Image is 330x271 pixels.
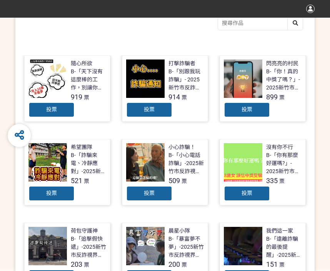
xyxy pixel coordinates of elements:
a: 打擊詐騙者B-「別跟我玩詐騙」- 2025新竹市反詐視界影片徵件914票投票 [122,55,208,122]
a: 閃亮亮的村民B-「你！真的中獎了嗎？」- 2025新竹市反詐視界影片徵件899票投票 [220,55,306,122]
span: 投票 [46,106,57,112]
div: 隨心所欲 [71,59,92,68]
div: B-「別跟我玩詐騙」- 2025新竹市反詐視界影片徵件 [168,68,204,92]
span: 914 [168,93,180,101]
div: 小心詐騙！ [168,143,195,151]
span: 151 [266,260,278,268]
span: 票 [84,94,89,101]
div: B-「遠離詐騙的最後提醒」-2025新竹市反詐視界影片徵件 [266,235,302,259]
a: 沒有你不行B-「你有那麼好運嗎?」- 2025新竹市反詐視界影片徵件335票投票 [220,139,306,205]
span: 票 [182,94,187,101]
span: 票 [279,94,285,101]
span: 投票 [242,190,252,196]
span: 919 [71,93,82,101]
div: 我們這一家 [266,227,293,235]
span: 票 [182,178,187,184]
span: 200 [168,260,180,268]
div: 荷包守護神 [71,227,98,235]
span: 票 [84,178,89,184]
div: 打擊詐騙者 [168,59,195,68]
div: 沒有你不行 [266,143,293,151]
div: 晨星小隊 [168,227,190,235]
span: 投票 [46,190,57,196]
span: 投票 [144,106,155,112]
span: 899 [266,93,278,101]
input: 搜尋作品 [218,17,303,30]
div: B-「暴富夢不夢」-2025新竹市反詐視界影片徵件 [168,235,204,259]
div: B-「天下沒有這麼棒的工作，別讓你的求職夢變成惡夢！」- 2025新竹市反詐視界影片徵件 [71,68,106,92]
span: 票 [84,262,89,268]
div: 閃亮亮的村民 [266,59,298,68]
div: B-「你有那麼好運嗎?」- 2025新竹市反詐視界影片徵件 [266,151,302,175]
div: B-「詐騙來電、冷靜應對」-2025新竹市反詐視界影片徵件 [71,151,106,175]
div: B-「你！真的中獎了嗎？」- 2025新竹市反詐視界影片徵件 [266,68,302,92]
div: 希望團隊 [71,143,92,151]
span: 投票 [242,106,252,112]
span: 投票 [144,190,155,196]
span: 票 [279,262,285,268]
div: B-「追擊假快遞」-2025新竹市反詐視界影片徵件 [71,235,106,259]
a: 希望團隊B-「詐騙來電、冷靜應對」-2025新竹市反詐視界影片徵件521票投票 [24,139,110,205]
div: B-「小心電話詐騙」-2025新竹市反詐視界影片徵件 [168,151,204,175]
span: 203 [71,260,82,268]
span: 335 [266,177,278,185]
a: 隨心所欲B-「天下沒有這麼棒的工作，別讓你的求職夢變成惡夢！」- 2025新竹市反詐視界影片徵件919票投票 [24,55,110,122]
a: 小心詐騙！B-「小心電話詐騙」-2025新竹市反詐視界影片徵件509票投票 [122,139,208,205]
span: 票 [182,262,187,268]
span: 509 [168,177,180,185]
span: 票 [279,178,285,184]
span: 521 [71,177,82,185]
